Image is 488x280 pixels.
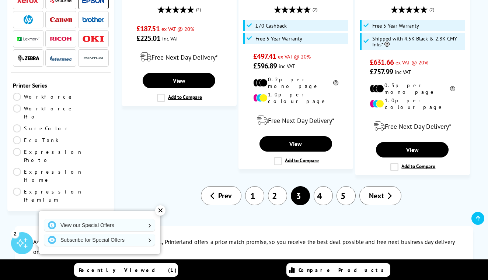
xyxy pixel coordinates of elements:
img: Pantum [82,54,104,63]
a: Expression Premium [13,188,83,204]
a: Expression Home [13,168,83,184]
img: OKI [82,36,104,42]
a: Canon [50,15,72,24]
a: SureColor [13,124,70,132]
div: modal_delivery [243,110,349,131]
img: Canon [50,17,72,22]
span: Next [369,191,384,201]
span: ex VAT @ 20% [395,59,428,66]
span: inc VAT [395,68,411,75]
a: Pantum [82,53,104,63]
a: Expression Photo [13,148,83,164]
a: Zebra [17,53,39,63]
img: Intermec [50,56,72,61]
a: Next [359,186,401,205]
span: Compare Products [299,267,388,273]
a: HP [17,15,39,24]
a: Prev [201,186,241,205]
span: inc VAT [279,63,295,70]
span: Prev [218,191,232,201]
a: Lexmark [17,34,39,43]
li: 1.0p per colour page [370,97,455,110]
a: 1 [245,186,264,205]
a: Ricoh [50,34,72,43]
a: View [143,73,215,88]
div: ✕ [155,205,165,216]
span: (2) [429,3,434,17]
img: Ricoh [50,37,72,41]
div: modal_delivery [359,116,466,137]
span: £757.99 [370,67,393,77]
span: (2) [313,3,317,17]
a: Brother [82,15,104,24]
li: 0.2p per mono page [253,76,339,89]
span: Free 5 Year Warranty [255,36,302,42]
a: 4 [314,186,333,205]
a: View our Special Offers [44,219,155,231]
a: Workforce Pro [13,104,74,121]
a: Workforce [13,93,74,101]
span: Recently Viewed (1) [79,267,177,273]
div: modal_delivery [126,47,233,67]
li: 0.3p per mono page [370,82,455,95]
img: HP [24,15,33,24]
img: Lexmark [17,37,39,41]
span: £596.89 [253,61,277,71]
label: Add to Compare [157,94,202,102]
span: £187.51 [136,24,160,33]
span: £631.66 [370,57,394,67]
span: Shipped with 4.5K Black & 2.8K CMY Inks* [372,36,463,47]
label: Add to Compare [390,163,435,171]
span: £225.01 [136,33,160,43]
span: ex VAT @ 20% [161,25,194,32]
span: (2) [196,3,201,17]
a: Compare Products [286,263,390,277]
li: 1.0p per colour page [253,91,339,104]
span: inc VAT [162,35,178,42]
span: £70 Cashback [255,23,287,29]
div: 2 [11,230,19,238]
img: Brother [82,17,104,22]
span: ex VAT @ 20% [278,53,311,60]
p: As the largest reseller of Epson printers in the U.K., Printerland offers a price match promise, ... [33,237,455,257]
a: 2 [268,186,287,205]
a: Subscribe for Special Offers [44,234,155,246]
a: View [376,142,449,157]
a: 5 [337,186,356,205]
a: Intermec [50,53,72,63]
a: OKI [82,34,104,43]
a: Recently Viewed (1) [74,263,178,277]
span: Free 5 Year Warranty [372,23,419,29]
a: View [259,136,332,152]
span: Printer Series [13,82,109,89]
a: EcoTank [13,136,61,144]
label: Add to Compare [274,157,319,165]
img: Zebra [17,54,39,62]
span: £497.41 [253,52,276,61]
